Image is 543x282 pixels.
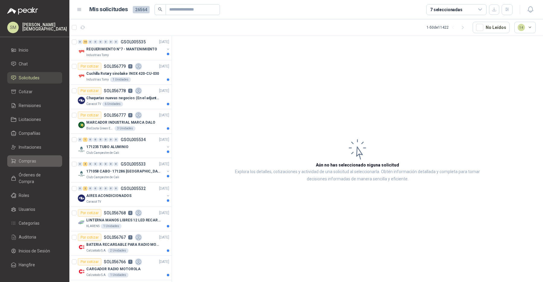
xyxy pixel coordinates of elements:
div: 0 [114,138,118,142]
div: 1 - 50 de 11422 [427,23,468,32]
p: Industrias Tomy [86,77,109,82]
span: Categorías [19,220,40,227]
p: 0 [128,211,132,215]
div: 0 [98,138,103,142]
p: [DATE] [159,88,169,94]
div: 0 [109,162,113,166]
span: search [158,7,162,11]
span: Invitaciones [19,144,41,151]
p: [DATE] [159,186,169,192]
a: Compañías [7,128,62,139]
p: [DATE] [159,112,169,118]
p: KLARENS [86,224,100,229]
p: BioCosta Green Energy S.A.S [86,126,113,131]
img: Company Logo [78,243,85,251]
span: Remisiones [19,102,41,109]
p: BATERIA RECARGABLE PARA RADIO MOTOROLA [86,242,161,248]
img: Company Logo [78,48,85,55]
img: Company Logo [78,195,85,202]
p: SOL056777 [104,113,126,117]
div: 0 [109,186,113,191]
p: MARCADOR INDUSTRIAL MARCA DALO [86,120,155,125]
span: Inicio [19,47,28,53]
div: 0 [93,40,98,44]
p: SOL056767 [104,235,126,239]
div: 0 [93,138,98,142]
button: No Leídos [473,22,510,33]
a: Chat [7,58,62,70]
div: Por cotizar [78,63,101,70]
span: Órdenes de Compra [19,172,56,185]
a: Invitaciones [7,141,62,153]
a: Hangfire [7,259,62,271]
div: 0 [78,186,82,191]
span: Chat [19,61,28,67]
div: 0 [103,40,108,44]
a: Inicios de Sesión [7,245,62,257]
p: SOL056768 [104,211,126,215]
span: Inicios de Sesión [19,248,50,254]
div: 0 [93,186,98,191]
p: Caracol TV [86,102,101,106]
p: Calzatodo S.A. [86,273,106,277]
a: Por cotizarSOL0567790[DATE] Company LogoCuchilla Rotary sinobake INOX 420-CU-030Industrias Tomy1 ... [69,60,172,85]
div: SM [7,22,19,33]
p: REQUERIMIENTO N°7 - MANTENIMIENTO [86,46,157,52]
div: 0 [109,40,113,44]
a: Por cotizarSOL0567780[DATE] Company LogoChaquetas nuevas negocios (En el adjunto mas informacion)... [69,85,172,109]
a: Por cotizarSOL0567770[DATE] Company LogoMARCADOR INDUSTRIAL MARCA DALOBioCosta Green Energy S.A.S... [69,109,172,134]
a: 0 1 0 0 0 0 0 0 GSOL005534[DATE] Company Logo171235 TUBO ALUMINIOClub Campestre de Cali [78,136,170,155]
div: 0 [103,138,108,142]
div: 6 Unidades [102,102,123,106]
a: Roles [7,190,62,201]
p: 0 [128,64,132,68]
div: 0 [98,186,103,191]
a: Licitaciones [7,114,62,125]
p: 0 [128,89,132,93]
a: Solicitudes [7,72,62,84]
p: GSOL005534 [121,138,146,142]
span: Compras [19,158,36,164]
img: Company Logo [78,146,85,153]
p: Cuchilla Rotary sinobake INOX 420-CU-030 [86,71,159,77]
span: Cotizar [19,88,33,95]
p: LINTERNA MANOS LIBRES 12 LED RECARGALE [86,217,161,223]
p: [DATE] [159,39,169,45]
div: 0 [114,40,118,44]
img: Company Logo [78,72,85,80]
h1: Mis solicitudes [89,5,128,14]
div: 0 [93,162,98,166]
img: Company Logo [78,268,85,275]
div: 0 [98,162,103,166]
p: Club Campestre de Cali [86,151,119,155]
p: AIRES ACONDICIONADOS [86,193,132,199]
div: 2 [83,186,87,191]
p: CARGADOR RADIO MOTOROLA [86,266,141,272]
p: GSOL005535 [121,40,146,44]
img: Logo peakr [7,7,38,14]
span: Usuarios [19,206,35,213]
div: 0 [109,138,113,142]
a: Órdenes de Compra [7,169,62,187]
h3: Aún no has seleccionado niguna solicitud [316,162,399,168]
div: 0 [103,186,108,191]
p: [DATE] [159,210,169,216]
a: Por cotizarSOL0567661[DATE] Company LogoCARGADOR RADIO MOTOROLACalzatodo S.A.1 Unidades [69,256,172,280]
a: Remisiones [7,100,62,111]
div: 1 Unidades [108,273,129,277]
div: 0 [98,40,103,44]
p: Calzatodo S.A. [86,248,106,253]
a: Compras [7,155,62,167]
a: 0 2 0 0 0 0 0 0 GSOL005532[DATE] Company LogoAIRES ACONDICIONADOSCaracol TV [78,185,170,204]
div: Por cotizar [78,112,101,119]
div: Por cotizar [78,234,101,241]
a: Por cotizarSOL0567680[DATE] Company LogoLINTERNA MANOS LIBRES 12 LED RECARGALEKLARENS1 Unidades [69,207,172,231]
p: SOL056766 [104,260,126,264]
a: Inicio [7,44,62,56]
a: Usuarios [7,204,62,215]
div: 0 [114,186,118,191]
div: 7 seleccionadas [430,6,462,13]
p: 0 [128,113,132,117]
img: Company Logo [78,97,85,104]
p: Caracol TV [86,199,101,204]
